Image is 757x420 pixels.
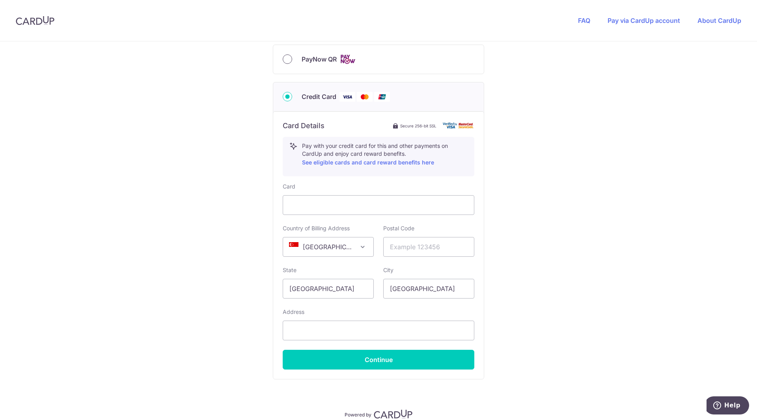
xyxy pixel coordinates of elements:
[340,54,356,64] img: Cards logo
[283,92,474,102] div: Credit Card Visa Mastercard Union Pay
[283,266,296,274] label: State
[283,121,324,131] h6: Card Details
[357,92,373,102] img: Mastercard
[16,16,54,25] img: CardUp
[374,409,412,419] img: CardUp
[302,159,434,166] a: See eligible cards and card reward benefits here
[383,266,393,274] label: City
[578,17,590,24] a: FAQ
[383,224,414,232] label: Postal Code
[339,92,355,102] img: Visa
[302,92,336,101] span: Credit Card
[707,396,749,416] iframe: Opens a widget where you can find more information
[283,308,304,316] label: Address
[283,350,474,370] button: Continue
[374,92,390,102] img: Union Pay
[302,142,468,167] p: Pay with your credit card for this and other payments on CardUp and enjoy card reward benefits.
[443,122,474,129] img: card secure
[283,237,373,256] span: Singapore
[289,200,468,210] iframe: Secure card payment input frame
[302,54,337,64] span: PayNow QR
[283,237,374,257] span: Singapore
[283,54,474,64] div: PayNow QR Cards logo
[400,123,436,129] span: Secure 256-bit SSL
[283,224,350,232] label: Country of Billing Address
[383,237,474,257] input: Example 123456
[608,17,680,24] a: Pay via CardUp account
[345,410,371,418] p: Powered by
[697,17,741,24] a: About CardUp
[283,183,295,190] label: Card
